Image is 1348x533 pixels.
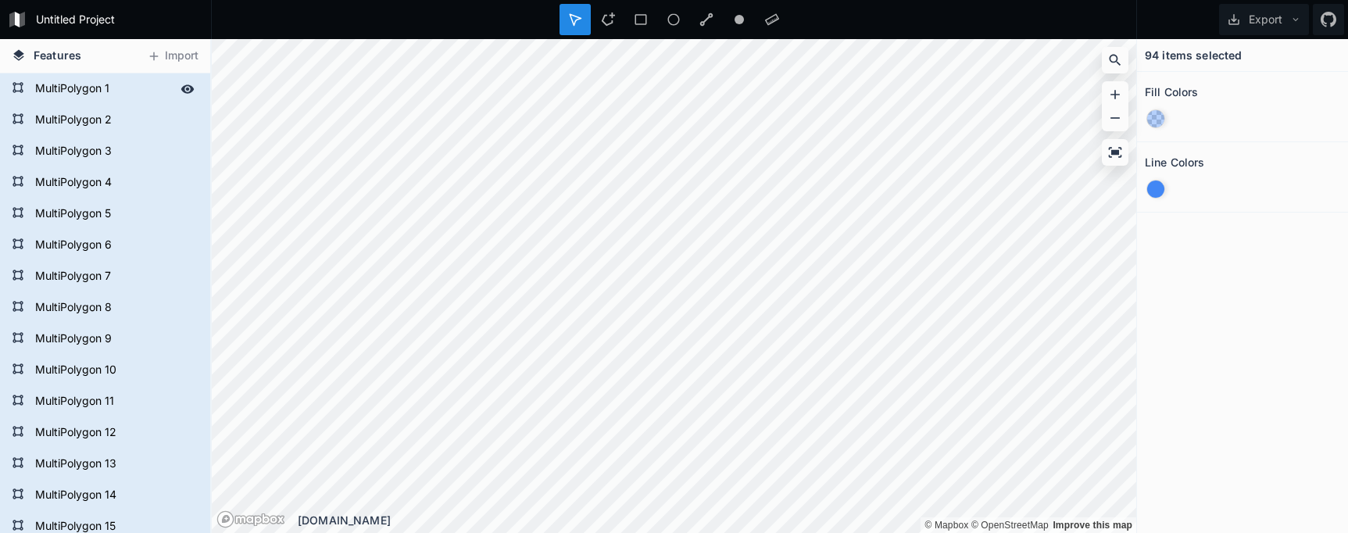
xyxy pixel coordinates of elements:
a: Mapbox [924,520,968,531]
a: OpenStreetMap [971,520,1049,531]
h2: Line Colors [1145,150,1205,174]
button: Import [139,44,206,69]
a: Map feedback [1053,520,1132,531]
h2: Fill Colors [1145,80,1199,104]
a: Mapbox logo [216,510,285,528]
button: Export [1219,4,1309,35]
h4: 94 items selected [1145,47,1242,63]
div: [DOMAIN_NAME] [298,512,1136,528]
span: Features [34,47,81,63]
